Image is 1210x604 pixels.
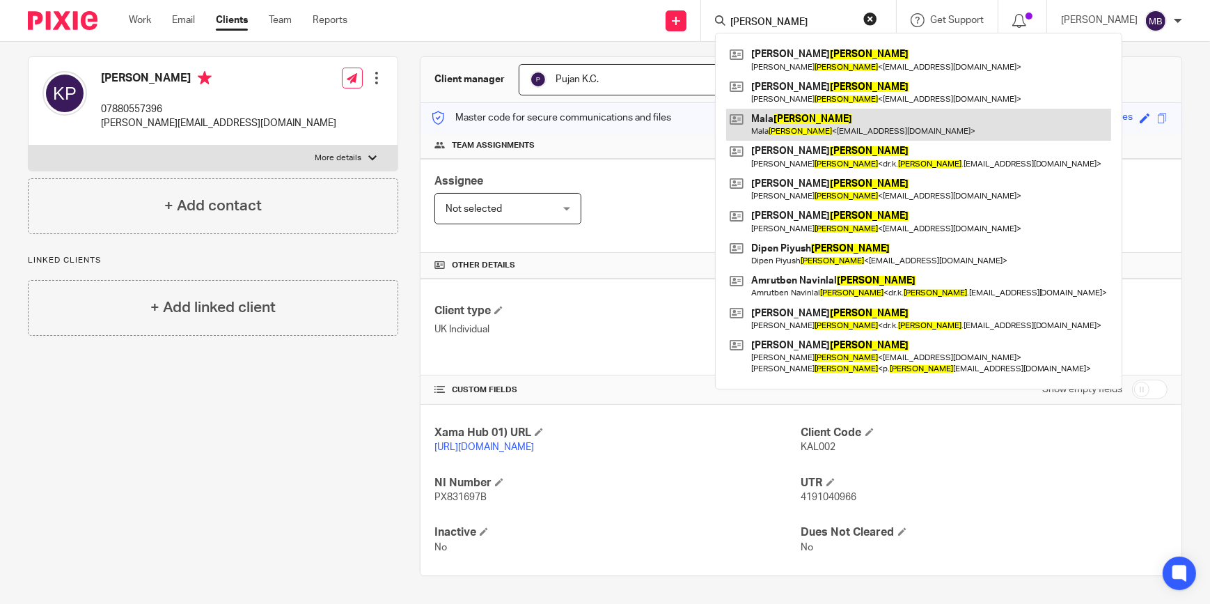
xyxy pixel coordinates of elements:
[1145,10,1167,32] img: svg%3E
[863,12,877,26] button: Clear
[431,111,671,125] p: Master code for secure communications and files
[28,11,97,30] img: Pixie
[434,176,483,187] span: Assignee
[434,442,534,452] a: [URL][DOMAIN_NAME]
[434,476,801,490] h4: NI Number
[164,195,262,217] h4: + Add contact
[434,426,801,440] h4: Xama Hub 01) URL
[42,71,87,116] img: svg%3E
[434,385,801,396] h4: CUSTOM FIELDS
[434,525,801,540] h4: Inactive
[101,71,336,88] h4: [PERSON_NAME]
[315,153,361,164] p: More details
[434,72,505,86] h3: Client manager
[269,13,292,27] a: Team
[434,543,447,552] span: No
[1042,382,1122,396] label: Show empty fields
[801,442,836,452] span: KAL002
[101,116,336,130] p: [PERSON_NAME][EMAIL_ADDRESS][DOMAIN_NAME]
[172,13,195,27] a: Email
[801,493,857,502] span: 4191040966
[801,543,814,552] span: No
[930,15,984,25] span: Get Support
[452,260,515,271] span: Other details
[530,71,547,88] img: svg%3E
[801,525,1168,540] h4: Dues Not Cleared
[28,255,398,266] p: Linked clients
[434,323,801,336] p: UK Individual
[434,493,487,502] span: PX831697B
[452,140,535,151] span: Team assignments
[150,297,276,318] h4: + Add linked client
[446,204,502,214] span: Not selected
[129,13,151,27] a: Work
[434,304,801,318] h4: Client type
[1061,13,1138,27] p: [PERSON_NAME]
[801,426,1168,440] h4: Client Code
[313,13,347,27] a: Reports
[801,476,1168,490] h4: UTR
[198,71,212,85] i: Primary
[216,13,248,27] a: Clients
[101,102,336,116] p: 07880557396
[556,75,599,84] span: Pujan K.C.
[729,17,854,29] input: Search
